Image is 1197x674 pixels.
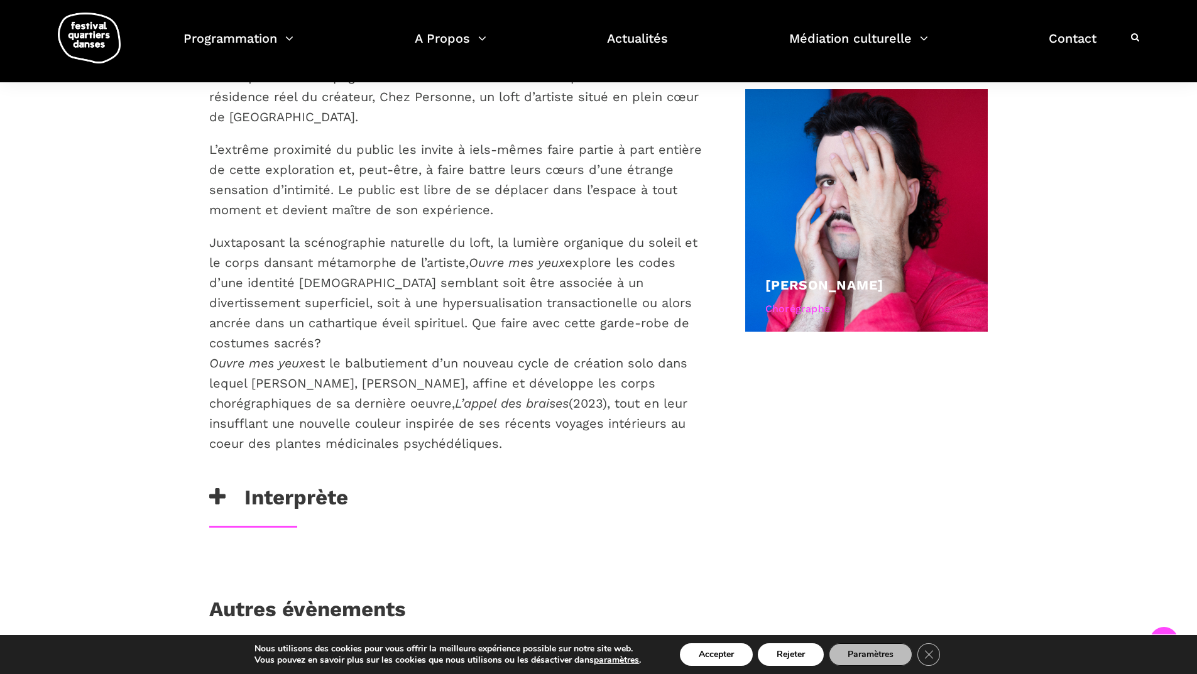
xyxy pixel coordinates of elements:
span: (2023), tout en leur insufflant une nouvelle couleur inspirée de ses récents voyages intérieurs a... [209,396,687,451]
button: Paramètres [829,643,912,666]
a: A Propos [415,28,486,65]
button: Rejeter [758,643,824,666]
p: Nous utilisons des cookies pour vous offrir la meilleure expérience possible sur notre site web. [254,643,641,655]
a: Programmation [183,28,293,65]
button: Close GDPR Cookie Banner [917,643,940,666]
a: [PERSON_NAME] [765,277,883,293]
h3: Interprète [209,485,348,516]
a: Contact [1049,28,1096,65]
span: Juxtaposant la scénographie naturelle du loft, la lumière organique du soleil et le corps dansant... [209,235,697,270]
button: Accepter [680,643,753,666]
div: Chorégraphe [765,301,968,317]
span: L’appel des braises [455,396,569,411]
span: est un solo immersif de danse contemporaine porté par l’artiste [DEMOGRAPHIC_DATA] [PERSON_NAME],... [209,29,702,124]
span: Ouvre mes yeux [469,255,565,270]
span: Ouvre mes yeux [209,356,305,371]
h3: Autres évènements [209,597,406,628]
a: Actualités [607,28,668,65]
p: Vous pouvez en savoir plus sur les cookies que nous utilisons ou les désactiver dans . [254,655,641,666]
a: Médiation culturelle [789,28,928,65]
span: explore les codes d’une identité [DEMOGRAPHIC_DATA] semblant soit être associée à un divertisseme... [209,255,692,351]
span: L’extrême proximité du public les invite à iels-mêmes faire partie à part entière de cette explor... [209,142,702,217]
span: est le balbutiement d’un nouveau cycle de création solo dans lequel [PERSON_NAME], [PERSON_NAME],... [209,356,687,411]
button: paramètres [594,655,639,666]
img: logo-fqd-med [58,13,121,63]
